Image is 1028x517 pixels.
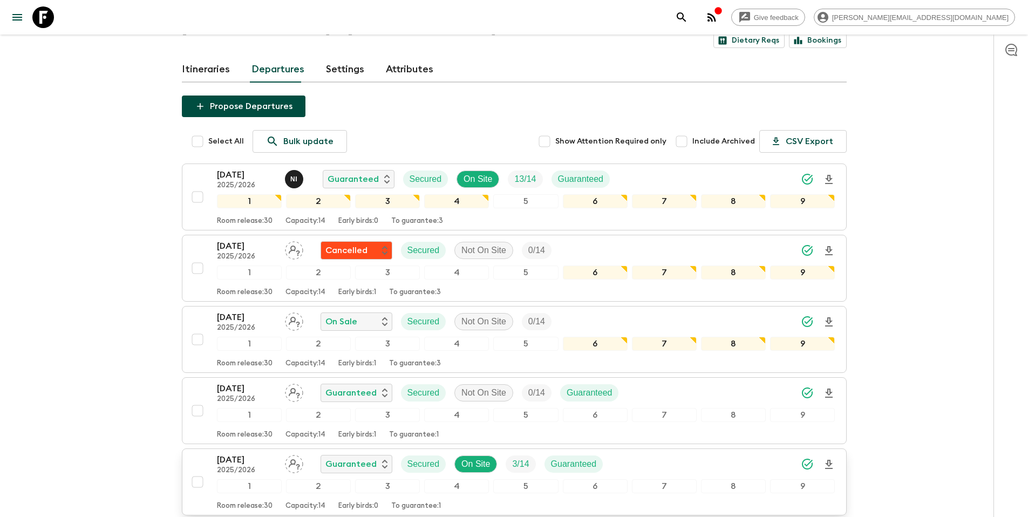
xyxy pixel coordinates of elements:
div: 6 [563,194,628,208]
p: Capacity: 14 [285,502,325,511]
div: 2 [286,194,351,208]
p: [DATE] [217,453,276,466]
p: Capacity: 14 [285,359,325,368]
div: 9 [770,479,835,493]
span: Include Archived [692,136,755,147]
button: NI [285,170,305,188]
p: Bulk update [283,135,333,148]
p: Secured [407,244,440,257]
div: 1 [217,408,282,422]
button: search adventures [671,6,692,28]
span: Naoya Ishida [285,173,305,182]
div: Secured [401,313,446,330]
p: [DATE] [217,311,276,324]
svg: Synced Successfully [801,244,814,257]
a: Bulk update [253,130,347,153]
p: Guaranteed [325,386,377,399]
a: Attributes [386,57,433,83]
div: 3 [355,194,420,208]
svg: Download Onboarding [822,244,835,257]
div: 9 [770,266,835,280]
p: Room release: 30 [217,288,273,297]
p: 2025/2026 [217,181,276,190]
span: [PERSON_NAME][EMAIL_ADDRESS][DOMAIN_NAME] [826,13,1015,22]
p: Secured [407,458,440,471]
div: 7 [632,337,697,351]
div: 2 [286,408,351,422]
svg: Download Onboarding [822,316,835,329]
div: Trip Fill [506,455,535,473]
p: Secured [407,315,440,328]
div: 3 [355,337,420,351]
p: Capacity: 14 [285,431,325,439]
p: 2025/2026 [217,324,276,332]
p: On Site [464,173,492,186]
span: Assign pack leader [285,458,303,467]
div: 6 [563,266,628,280]
div: Trip Fill [508,171,542,188]
p: Early birds: 1 [338,288,376,297]
p: 0 / 14 [528,386,545,399]
div: 3 [355,266,420,280]
p: To guarantee: 3 [391,217,443,226]
div: 2 [286,337,351,351]
div: Not On Site [454,313,513,330]
p: Secured [410,173,442,186]
button: menu [6,6,28,28]
div: 4 [424,337,489,351]
p: 2025/2026 [217,253,276,261]
p: On Site [461,458,490,471]
p: To guarantee: 3 [389,359,441,368]
svg: Download Onboarding [822,458,835,471]
button: CSV Export [759,130,847,153]
p: Early birds: 1 [338,359,376,368]
div: 1 [217,194,282,208]
div: 4 [424,408,489,422]
div: 3 [355,479,420,493]
p: Early birds: 0 [338,217,378,226]
button: [DATE]2025/2026Assign pack leaderGuaranteedSecuredOn SiteTrip FillGuaranteed123456789Room release... [182,448,847,515]
div: On Site [457,171,499,188]
div: 5 [493,266,558,280]
p: 2025/2026 [217,466,276,475]
div: 6 [563,408,628,422]
span: Assign pack leader [285,316,303,324]
div: 8 [701,408,766,422]
div: 9 [770,337,835,351]
div: Secured [401,455,446,473]
div: Trip Fill [522,242,552,259]
div: 8 [701,266,766,280]
p: Not On Site [461,244,506,257]
p: Not On Site [461,386,506,399]
div: Trip Fill [522,313,552,330]
p: Guaranteed [558,173,604,186]
div: Secured [401,384,446,402]
p: Early birds: 0 [338,502,378,511]
p: Capacity: 14 [285,288,325,297]
div: Secured [403,171,448,188]
div: 1 [217,479,282,493]
div: 1 [217,337,282,351]
p: Guaranteed [328,173,379,186]
svg: Synced Successfully [801,315,814,328]
div: 4 [424,266,489,280]
p: Not On Site [461,315,506,328]
div: 3 [355,408,420,422]
button: [DATE]2025/2026Assign pack leaderGuaranteedSecuredNot On SiteTrip FillGuaranteed123456789Room rel... [182,377,847,444]
p: Room release: 30 [217,217,273,226]
p: N I [290,175,297,183]
div: 7 [632,194,697,208]
p: Room release: 30 [217,502,273,511]
svg: Synced Successfully [801,173,814,186]
div: 1 [217,266,282,280]
div: Secured [401,242,446,259]
div: 9 [770,194,835,208]
p: To guarantee: 1 [391,502,441,511]
div: 7 [632,266,697,280]
div: 5 [493,479,558,493]
p: Early birds: 1 [338,431,376,439]
p: Guaranteed [551,458,597,471]
p: On Sale [325,315,357,328]
div: 6 [563,337,628,351]
a: Bookings [789,33,847,48]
